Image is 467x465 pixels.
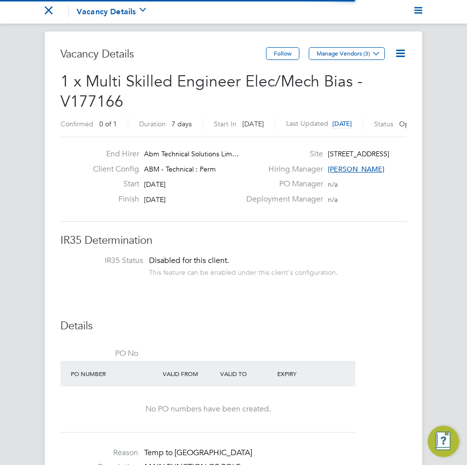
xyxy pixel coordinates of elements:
[275,365,332,382] div: Expiry
[399,119,417,128] span: Open
[144,195,166,204] span: [DATE]
[60,448,138,458] label: Reason
[374,119,393,128] label: Status
[266,47,299,60] button: Follow
[85,179,139,189] label: Start
[77,6,146,18] button: Vacancy Details
[328,149,389,158] span: [STREET_ADDRESS]
[218,365,275,382] div: Valid To
[60,319,407,333] h3: Details
[160,365,218,382] div: Valid From
[85,149,139,159] label: End Hirer
[240,164,323,174] label: Hiring Manager
[328,195,338,204] span: n/a
[65,256,143,266] label: IR35 Status
[85,194,139,204] label: Finish
[144,448,252,458] span: Temp to [GEOGRAPHIC_DATA]
[68,365,160,382] div: PO Number
[240,149,323,159] label: Site
[286,119,328,128] label: Last Updated
[214,119,236,128] label: Start In
[240,194,323,204] label: Deployment Manager
[63,404,353,414] div: No PO numbers have been created.
[172,119,192,128] span: 7 days
[60,119,93,128] label: Confirmed
[60,47,266,61] h3: Vacancy Details
[328,165,384,174] span: [PERSON_NAME]
[149,265,338,277] div: This feature can be enabled under this client's configuration.
[144,149,239,158] span: Abm Technical Solutions Lim…
[428,426,459,457] button: Engage Resource Center
[332,119,352,128] span: [DATE]
[144,180,166,189] span: [DATE]
[328,180,338,189] span: n/a
[60,72,363,112] span: 1 x Multi Skilled Engineer Elec/Mech Bias - V177166
[149,256,229,265] span: Disabled for this client.
[60,349,138,359] label: PO No
[240,179,323,189] label: PO Manager
[99,119,117,128] span: 0 of 1
[60,233,407,248] h3: IR35 Determination
[144,165,216,174] span: ABM - Technical : Perm
[85,164,139,174] label: Client Config
[139,119,166,128] label: Duration
[242,119,264,128] span: [DATE]
[309,47,385,60] button: Manage Vendors (3)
